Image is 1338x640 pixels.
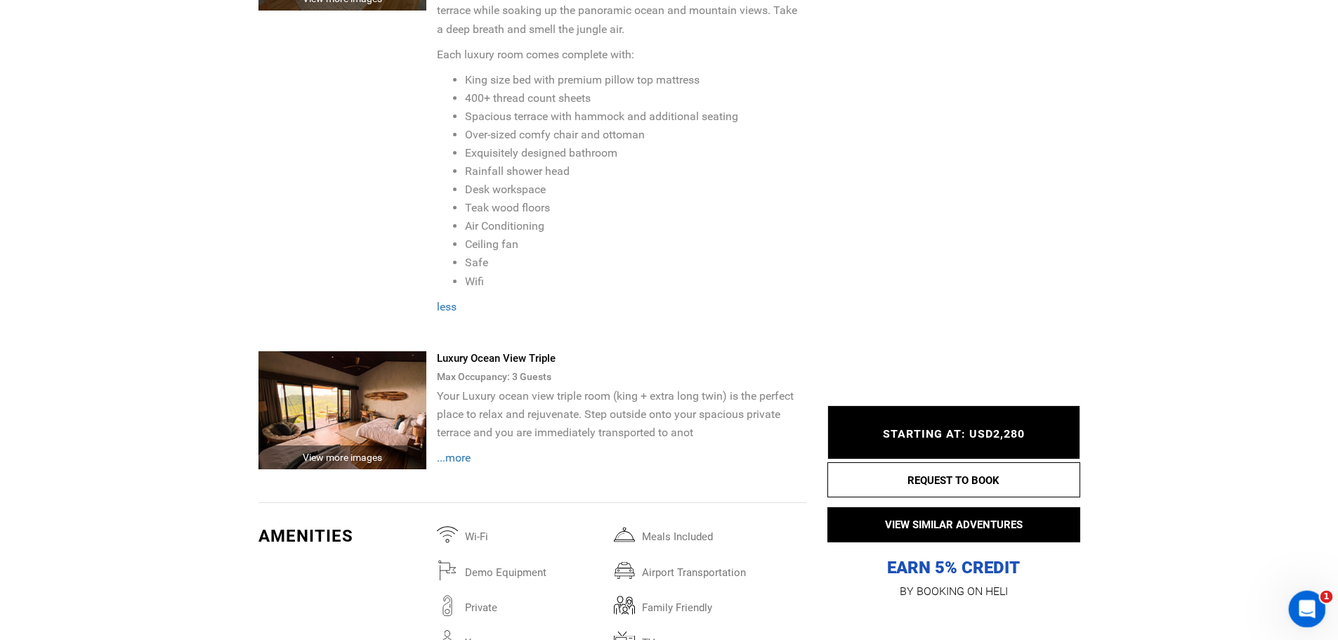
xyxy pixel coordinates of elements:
span: less [437,300,457,313]
li: Rainfall shower head [465,162,806,181]
div: Max Occupancy: 3 Guest [437,366,806,387]
div: Amenities [258,524,427,548]
button: VIEW SIMILAR ADVENTURES [827,507,1080,542]
img: 43aeb4724b46fa3b537debaca0505683.jpg [258,351,427,469]
span: ...more [437,451,471,464]
img: private.svg [437,595,458,616]
span: Demo Equipment [458,560,614,578]
p: EARN 5% CREDIT [827,417,1080,579]
li: Exquisitely designed bathroom [465,144,806,162]
button: REQUEST TO BOOK [827,462,1080,497]
li: Spacious terrace with hammock and additional seating [465,107,806,126]
span: Meals included [635,524,791,542]
span: airport transportation [635,560,791,578]
span: Wi-Fi [458,524,614,542]
p: BY BOOKING ON HELI [827,582,1080,601]
li: King size bed with premium pillow top mattress [465,71,806,89]
li: Over-sized comfy chair and ottoman [465,126,806,144]
img: airporttransportation.svg [614,560,635,581]
img: familyfriendly.svg [614,595,635,616]
iframe: Intercom live chat [1289,591,1326,628]
li: Safe [465,254,806,272]
img: mealsincluded.svg [614,524,635,545]
li: Teak wood floors [465,199,806,217]
span: STARTING AT: USD2,280 [883,428,1025,441]
div: View more images [258,445,427,469]
li: Air Conditioning [465,217,806,235]
li: Ceiling fan [465,235,806,254]
span: s [546,371,551,382]
p: Your Luxury ocean view triple room (king + extra long twin) is the perfect place to relax and rej... [437,387,806,442]
span: 1 [1320,591,1333,603]
li: Desk workspace [465,181,806,199]
li: Wifi [465,273,806,291]
p: Each luxury room comes complete with: [437,46,806,64]
span: family friendly [635,595,791,613]
span: Private [458,595,614,613]
div: Luxury Ocean View Triple [437,351,806,366]
img: wifi.svg [437,524,458,545]
li: 400+ thread count sheets [465,89,806,107]
img: demoequipment.svg [437,560,458,581]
